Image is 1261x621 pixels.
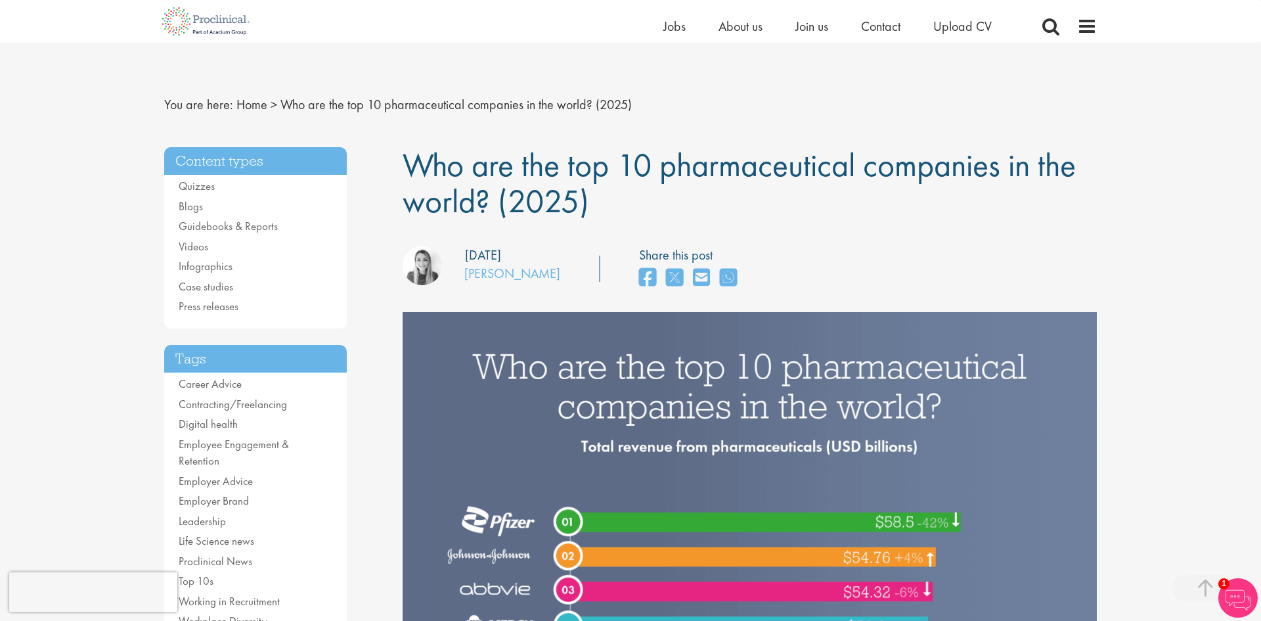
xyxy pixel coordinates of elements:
[639,264,656,292] a: share on facebook
[663,18,686,35] a: Jobs
[179,259,232,273] a: Infographics
[179,534,254,548] a: Life Science news
[179,299,238,313] a: Press releases
[164,96,233,113] span: You are here:
[179,239,208,254] a: Videos
[720,264,737,292] a: share on whats app
[179,377,242,391] a: Career Advice
[693,264,710,292] a: share on email
[1218,578,1258,618] img: Chatbot
[164,345,347,373] h3: Tags
[719,18,763,35] a: About us
[179,594,280,609] a: Working in Recruitment
[403,144,1076,222] span: Who are the top 10 pharmaceutical companies in the world? (2025)
[179,219,278,233] a: Guidebooks & Reports
[9,572,177,612] iframe: reCAPTCHA
[179,179,215,193] a: Quizzes
[179,417,238,431] a: Digital health
[179,397,287,411] a: Contracting/Freelancing
[179,494,249,508] a: Employer Brand
[271,96,277,113] span: >
[179,279,233,294] a: Case studies
[280,96,632,113] span: Who are the top 10 pharmaceutical companies in the world? (2025)
[164,147,347,175] h3: Content types
[179,437,289,469] a: Employee Engagement & Retention
[179,574,213,588] a: Top 10s
[179,474,253,488] a: Employer Advice
[795,18,828,35] a: Join us
[179,514,226,528] a: Leadership
[236,96,267,113] a: breadcrumb link
[861,18,900,35] a: Contact
[179,554,252,568] a: Proclinical News
[1218,578,1229,589] span: 1
[465,246,501,265] div: [DATE]
[464,265,560,282] a: [PERSON_NAME]
[933,18,992,35] a: Upload CV
[666,264,683,292] a: share on twitter
[403,246,442,285] img: Hannah Burke
[179,199,203,214] a: Blogs
[639,246,743,265] label: Share this post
